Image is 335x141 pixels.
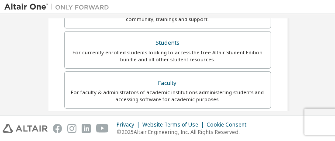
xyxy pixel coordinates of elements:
[82,124,91,133] img: linkedin.svg
[4,3,114,11] img: Altair One
[53,124,62,133] img: facebook.svg
[70,37,266,49] div: Students
[117,121,142,128] div: Privacy
[70,89,266,103] div: For faculty & administrators of academic institutions administering students and accessing softwa...
[117,128,252,136] p: © 2025 Altair Engineering, Inc. All Rights Reserved.
[96,124,109,133] img: youtube.svg
[67,124,76,133] img: instagram.svg
[3,124,48,133] img: altair_logo.svg
[207,121,252,128] div: Cookie Consent
[70,77,266,89] div: Faculty
[70,49,266,63] div: For currently enrolled students looking to access the free Altair Student Edition bundle and all ...
[142,121,207,128] div: Website Terms of Use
